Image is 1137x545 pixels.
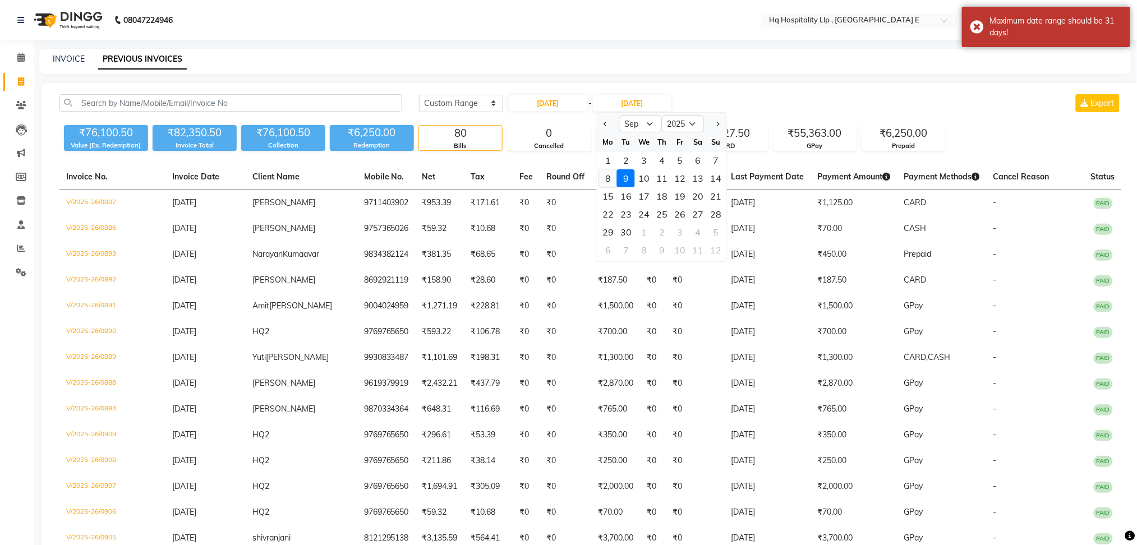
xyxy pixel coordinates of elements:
td: V/2025-26/0892 [59,267,165,293]
td: [DATE] [725,190,811,216]
td: ₹0 [540,267,592,293]
span: Last Payment Date [731,172,804,182]
td: ₹0 [540,371,592,396]
td: V/2025-26/0886 [59,216,165,242]
div: ₹6,250.00 [862,126,945,141]
span: PAID [1094,404,1113,415]
div: 4 [689,223,707,241]
td: 9769765650 [357,422,416,448]
td: ₹211.86 [416,448,464,474]
td: [DATE] [725,242,811,267]
td: ₹0 [540,448,592,474]
td: ₹70.00 [592,216,641,242]
input: Start Date [509,95,587,111]
td: ₹593.22 [416,319,464,345]
span: [PERSON_NAME] [252,378,315,388]
span: - [993,326,997,336]
button: Export [1076,94,1120,112]
td: ₹648.31 [416,396,464,422]
div: 10 [635,169,653,187]
div: 16 [617,187,635,205]
td: ₹68.65 [464,242,513,267]
div: 12 [671,169,689,187]
td: ₹381.35 [416,242,464,267]
td: V/2025-26/0889 [59,345,165,371]
div: 13 [689,169,707,187]
td: ₹0 [513,267,540,293]
td: V/2025-26/0909 [59,422,165,448]
div: 11 [653,169,671,187]
div: 1 [635,223,653,241]
span: PAID [1094,198,1113,209]
span: PAID [1094,275,1113,287]
div: Fr [671,133,689,151]
div: 18 [653,187,671,205]
td: ₹0 [666,267,725,293]
td: 9834382124 [357,242,416,267]
span: Narayan [252,249,283,259]
td: V/2025-26/0887 [59,190,165,216]
div: Monday, September 15, 2025 [599,187,617,205]
div: Wednesday, September 17, 2025 [635,187,653,205]
td: ₹1,500.00 [592,293,641,319]
td: ₹0 [540,319,592,345]
div: ₹76,100.50 [241,125,325,141]
span: Prepaid [904,249,932,259]
div: ₹6,250.00 [330,125,414,141]
img: logo [29,4,105,36]
span: CASH [904,223,927,233]
span: - [993,378,997,388]
div: Friday, September 26, 2025 [671,205,689,223]
span: PAID [1094,378,1113,390]
span: Tax [471,172,485,182]
td: V/2025-26/0908 [59,448,165,474]
td: V/2025-26/0893 [59,242,165,267]
td: ₹1,125.00 [811,190,897,216]
select: Select month [619,116,662,132]
span: Yuti [252,352,266,362]
div: 8 [599,169,617,187]
td: ₹2,432.21 [416,371,464,396]
span: Net [422,172,436,182]
td: ₹116.69 [464,396,513,422]
div: 6 [689,151,707,169]
td: ₹198.31 [464,345,513,371]
div: 5 [671,151,689,169]
td: 9769765650 [357,448,416,474]
div: Redemption [330,141,414,150]
td: 9711403902 [357,190,416,216]
div: 15 [599,187,617,205]
td: ₹1,271.19 [416,293,464,319]
div: Bills [419,141,502,151]
td: ₹2,870.00 [811,371,897,396]
td: [DATE] [725,293,811,319]
td: ₹0 [641,319,666,345]
span: PAID [1094,250,1113,261]
div: 3 [671,223,689,241]
td: ₹28.60 [464,267,513,293]
div: Thursday, September 18, 2025 [653,187,671,205]
span: PAID [1094,353,1113,364]
span: PAID [1094,430,1113,441]
td: ₹700.00 [811,319,897,345]
div: Sunday, October 5, 2025 [707,223,725,241]
div: 2 [617,151,635,169]
a: PREVIOUS INVOICES [98,49,187,70]
div: 28 [707,205,725,223]
td: ₹187.50 [592,267,641,293]
div: Collection [241,141,325,150]
td: ₹0 [513,371,540,396]
td: ₹10.68 [464,216,513,242]
td: ₹59.32 [416,216,464,242]
span: - [993,249,997,259]
td: ₹765.00 [811,396,897,422]
td: ₹450.00 [592,242,641,267]
div: 25 [653,205,671,223]
span: - [993,275,997,285]
td: ₹1,125.00 [592,190,641,216]
span: Payment Amount [818,172,891,182]
span: [PERSON_NAME] [252,404,315,414]
span: Status [1091,172,1115,182]
td: ₹0 [666,422,725,448]
span: GPay [904,378,923,388]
